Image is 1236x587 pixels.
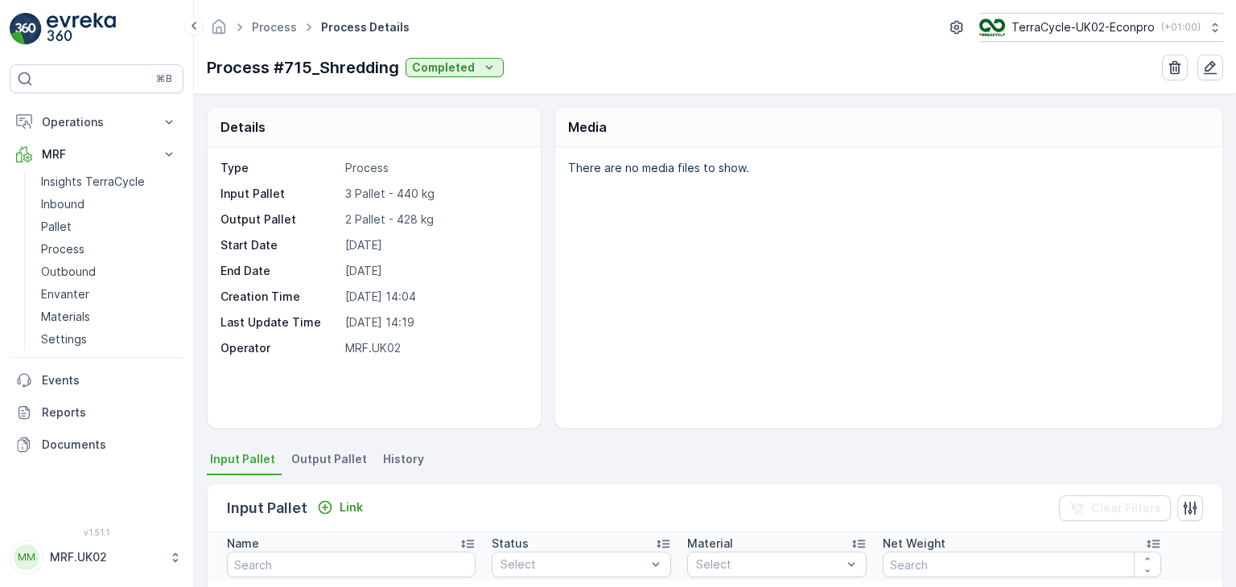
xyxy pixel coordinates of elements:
[412,60,475,76] p: Completed
[1011,19,1155,35] p: TerraCycle-UK02-Econpro
[220,186,339,202] p: Input Pallet
[883,536,946,552] p: Net Weight
[207,55,399,80] p: Process #715_Shredding
[41,196,84,212] p: Inbound
[41,264,96,280] p: Outbound
[10,106,183,138] button: Operations
[383,451,424,467] span: History
[227,497,307,519] p: Input Pallet
[210,451,275,467] span: Input Pallet
[10,429,183,461] a: Documents
[220,160,339,176] p: Type
[220,117,266,137] p: Details
[568,160,1205,176] p: There are no media files to show.
[979,18,1005,36] img: terracycle_logo_wKaHoWT.png
[220,211,339,228] p: Output Pallet
[42,114,151,130] p: Operations
[35,216,183,238] a: Pallet
[41,286,89,302] p: Envanter
[41,309,90,325] p: Materials
[50,549,161,565] p: MRF.UK02
[979,13,1223,42] button: TerraCycle-UK02-Econpro(+01:00)
[210,24,228,38] a: Homepage
[10,13,42,45] img: logo
[696,556,842,573] p: Select
[345,211,523,228] p: 2 Pallet - 428 kg
[35,193,183,216] a: Inbound
[220,289,339,305] p: Creation Time
[227,536,259,552] p: Name
[41,219,72,235] p: Pallet
[492,536,529,552] p: Status
[345,237,523,253] p: [DATE]
[883,552,1161,577] input: Search
[1161,21,1201,34] p: ( +01:00 )
[42,437,177,453] p: Documents
[220,340,339,356] p: Operator
[41,331,87,347] p: Settings
[227,552,476,577] input: Search
[41,174,145,190] p: Insights TerraCycle
[345,186,523,202] p: 3 Pallet - 440 kg
[318,19,413,35] span: Process Details
[568,117,607,137] p: Media
[345,289,523,305] p: [DATE] 14:04
[35,238,183,261] a: Process
[42,372,177,388] p: Events
[10,364,183,396] a: Events
[1091,500,1161,516] p: Clear Filters
[156,72,172,85] p: ⌘B
[35,328,183,351] a: Settings
[311,498,369,517] button: Link
[10,527,183,537] span: v 1.51.1
[345,263,523,279] p: [DATE]
[14,544,39,570] div: MM
[10,138,183,170] button: MRF
[345,160,523,176] p: Process
[687,536,733,552] p: Material
[220,314,339,330] p: Last Update Time
[340,499,363,515] p: Link
[35,261,183,283] a: Outbound
[345,340,523,356] p: MRF.UK02
[406,58,504,77] button: Completed
[41,241,84,257] p: Process
[35,170,183,193] a: Insights TerraCycle
[35,283,183,306] a: Envanter
[47,13,116,45] img: logo_light-DOdMpM7g.png
[220,263,339,279] p: End Date
[10,396,183,429] a: Reports
[42,404,177,421] p: Reports
[35,306,183,328] a: Materials
[501,556,646,573] p: Select
[220,237,339,253] p: Start Date
[291,451,367,467] span: Output Pallet
[42,146,151,162] p: MRF
[10,540,183,574] button: MMMRF.UK02
[1059,495,1171,521] button: Clear Filters
[345,314,523,330] p: [DATE] 14:19
[252,20,297,34] a: Process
